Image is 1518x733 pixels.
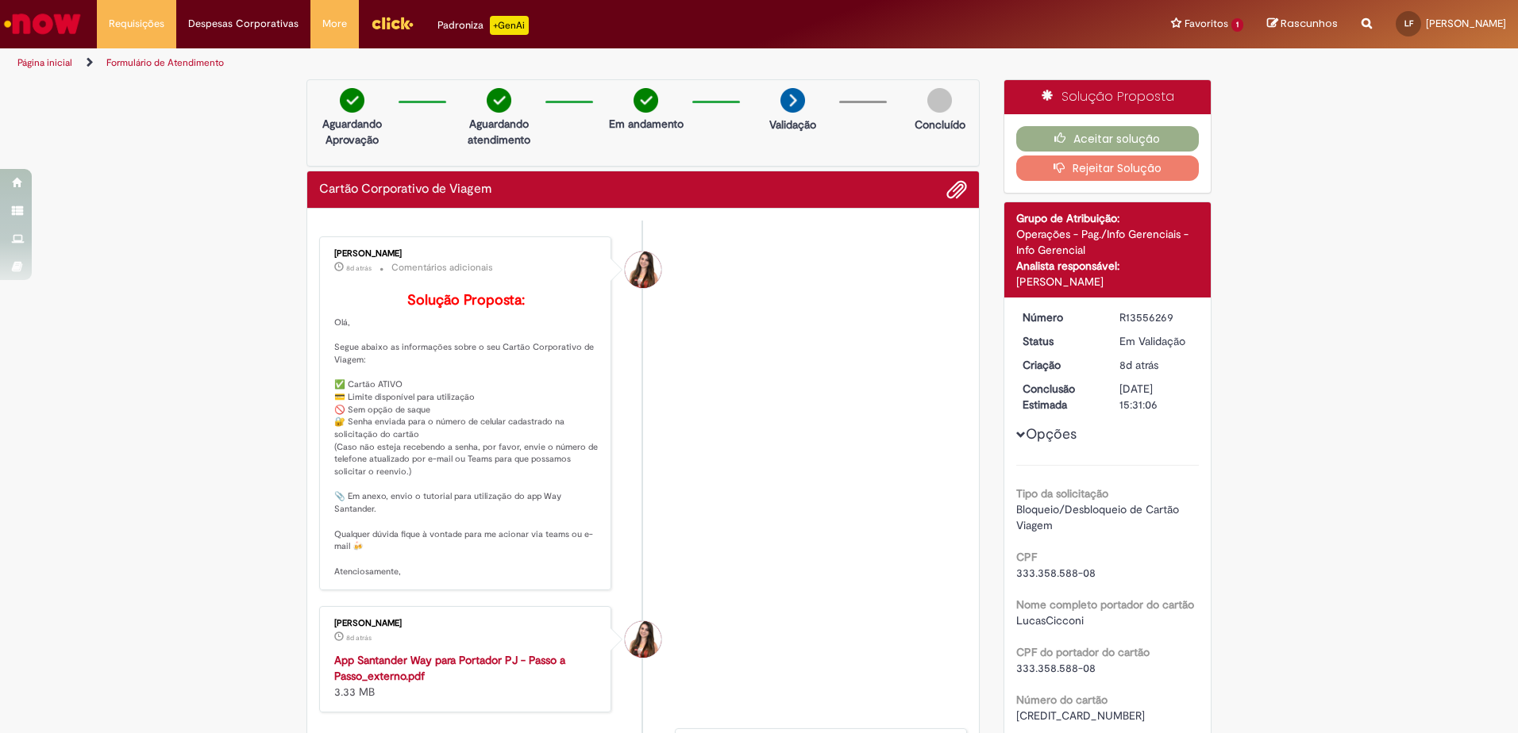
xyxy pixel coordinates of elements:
[17,56,72,69] a: Página inicial
[1016,708,1145,723] span: [CREDIT_CARD_NUMBER]
[1016,274,1200,290] div: [PERSON_NAME]
[12,48,1000,78] ul: Trilhas de página
[1016,613,1084,627] span: LucasCicconi
[1119,381,1193,413] div: [DATE] 15:31:06
[334,652,599,700] div: 3.33 MB
[1016,550,1037,564] b: CPF
[609,116,684,132] p: Em andamento
[1404,18,1413,29] span: LF
[1011,333,1108,349] dt: Status
[1016,566,1096,580] span: 333.358.588-08
[1267,17,1338,32] a: Rascunhos
[371,11,414,35] img: click_logo_yellow_360x200.png
[346,263,372,273] time: 22/09/2025 17:41:10
[106,56,224,69] a: Formulário de Atendimento
[334,619,599,628] div: [PERSON_NAME]
[1016,645,1150,659] b: CPF do portador do cartão
[487,88,511,113] img: check-circle-green.png
[625,251,661,288] div: Thais Dos Santos
[1231,18,1243,32] span: 1
[1016,693,1108,707] b: Número do cartão
[346,263,372,273] span: 8d atrás
[407,291,525,309] b: Solução Proposta:
[1011,357,1108,373] dt: Criação
[1011,381,1108,413] dt: Conclusão Estimada
[1016,210,1200,226] div: Grupo de Atribuição:
[1119,357,1193,373] div: 22/09/2025 16:31:03
[1016,486,1108,501] b: Tipo da solicitação
[1016,502,1182,532] span: Bloqueio/Desbloqueio de Cartão Viagem
[927,88,952,113] img: img-circle-grey.png
[1119,333,1193,349] div: Em Validação
[780,88,805,113] img: arrow-next.png
[2,8,83,40] img: ServiceNow
[322,16,347,32] span: More
[334,249,599,259] div: [PERSON_NAME]
[1016,155,1200,181] button: Rejeitar Solução
[391,261,493,274] small: Comentários adicionais
[188,16,299,32] span: Despesas Corporativas
[346,633,372,643] span: 8d atrás
[1011,309,1108,325] dt: Número
[314,116,391,148] p: Aguardando Aprovação
[1185,16,1228,32] span: Favoritos
[490,16,529,35] p: +GenAi
[340,88,364,113] img: check-circle-green.png
[1281,16,1338,31] span: Rascunhos
[1016,597,1194,612] b: Nome completo portador do cartão
[334,653,565,683] a: App Santander Way para Portador PJ - Passo a Passo_externo.pdf
[625,621,661,658] div: Thais Dos Santos
[1016,661,1096,675] span: 333.358.588-08
[634,88,658,113] img: check-circle-green.png
[915,117,965,132] p: Concluído
[1119,358,1158,372] time: 22/09/2025 16:31:03
[769,117,816,132] p: Validação
[460,116,537,148] p: Aguardando atendimento
[334,293,599,578] p: Olá, Segue abaixo as informações sobre o seu Cartão Corporativo de Viagem: ✅ Cartão ATIVO 💳 Limit...
[946,179,967,200] button: Adicionar anexos
[1016,258,1200,274] div: Analista responsável:
[1426,17,1506,30] span: [PERSON_NAME]
[1119,358,1158,372] span: 8d atrás
[109,16,164,32] span: Requisições
[1016,226,1200,258] div: Operações - Pag./Info Gerenciais - Info Gerencial
[437,16,529,35] div: Padroniza
[1004,80,1212,114] div: Solução Proposta
[1016,126,1200,152] button: Aceitar solução
[1119,309,1193,325] div: R13556269
[319,182,491,197] h2: Cartão Corporativo de Viagem Histórico de tíquete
